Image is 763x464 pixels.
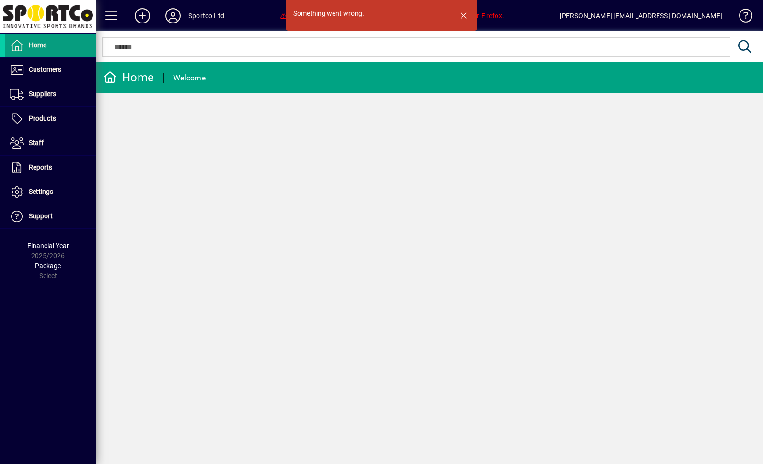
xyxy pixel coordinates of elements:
[29,212,53,220] span: Support
[732,2,751,33] a: Knowledge Base
[5,180,96,204] a: Settings
[103,70,154,85] div: Home
[29,139,44,147] span: Staff
[5,131,96,155] a: Staff
[29,66,61,73] span: Customers
[35,262,61,270] span: Package
[5,107,96,131] a: Products
[27,242,69,249] span: Financial Year
[29,188,53,195] span: Settings
[188,8,224,23] div: Sportco Ltd
[280,12,504,20] span: You are using an unsupported browser. We suggest Chrome, or Firefox.
[127,7,158,24] button: Add
[5,156,96,180] a: Reports
[5,204,96,228] a: Support
[29,163,52,171] span: Reports
[29,114,56,122] span: Products
[560,8,722,23] div: [PERSON_NAME] [EMAIL_ADDRESS][DOMAIN_NAME]
[173,70,206,86] div: Welcome
[29,90,56,98] span: Suppliers
[29,41,46,49] span: Home
[5,58,96,82] a: Customers
[5,82,96,106] a: Suppliers
[158,7,188,24] button: Profile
